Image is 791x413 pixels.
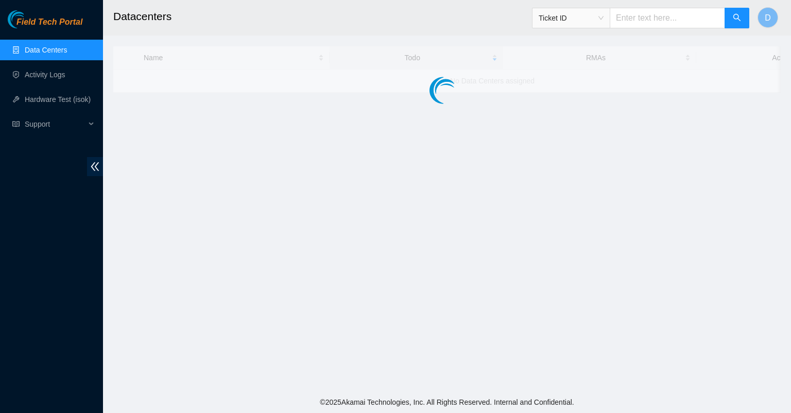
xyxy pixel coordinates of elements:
a: Data Centers [25,46,67,54]
a: Hardware Test (isok) [25,95,91,104]
span: double-left [87,157,103,176]
span: D [765,11,771,24]
button: search [725,8,749,28]
footer: © 2025 Akamai Technologies, Inc. All Rights Reserved. Internal and Confidential. [103,391,791,413]
span: Field Tech Portal [16,18,82,27]
img: Akamai Technologies [8,10,52,28]
span: search [733,13,741,23]
button: D [758,7,778,28]
a: Akamai TechnologiesField Tech Portal [8,19,82,32]
span: read [12,121,20,128]
span: Ticket ID [539,10,604,26]
span: Support [25,114,85,134]
a: Activity Logs [25,71,65,79]
input: Enter text here... [610,8,725,28]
